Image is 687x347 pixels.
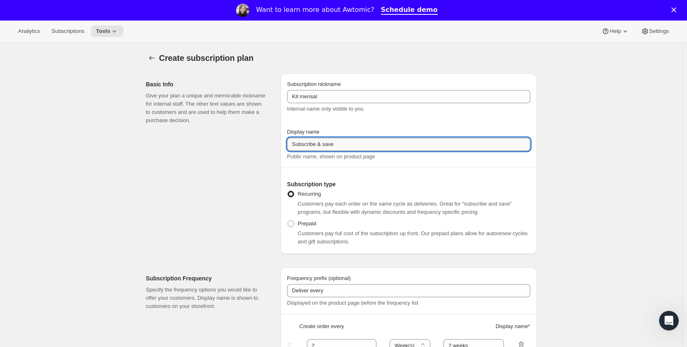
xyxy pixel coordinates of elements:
p: Specify the frequency options you would like to offer your customers. Display name is shown to cu... [146,286,267,310]
span: Customers pay each order on the same cycle as deliveries. Great for “subscribe and save” programs... [298,201,512,215]
span: Subscriptions [51,28,84,35]
p: Give your plan a unique and memorable nickname for internal staff. The other text values are show... [146,92,267,125]
span: Subscription nickname [287,81,341,87]
span: Help [610,28,621,35]
button: Subscription plans [146,52,158,64]
div: Want to learn more about Awtomic? [256,6,374,14]
button: Tools [91,25,123,37]
span: Prepaid [298,220,316,227]
span: Frequency prefix (optional) [287,275,351,281]
a: Schedule demo [381,6,438,15]
input: Subscribe & Save [287,90,530,103]
h2: Basic Info [146,80,267,88]
span: Display name * [496,322,530,331]
h2: Subscription type [287,180,530,188]
span: Analytics [18,28,40,35]
img: Profile image for Emily [236,4,249,17]
button: Subscriptions [46,25,89,37]
h2: Subscription Frequency [146,274,267,282]
span: Display name [287,129,320,135]
button: Analytics [13,25,45,37]
span: Tools [96,28,110,35]
span: Public name, shown on product page [287,153,375,160]
span: Create order every [299,322,344,331]
span: Create subscription plan [159,53,254,62]
span: Customers pay full cost of the subscription up front. Our prepaid plans allow for autorenew cycle... [298,230,528,245]
input: Deliver every [287,284,530,297]
span: Displayed on the product page before the frequency list [287,300,418,306]
div: Close [671,7,680,12]
iframe: Intercom live chat [659,311,679,331]
button: Help [596,25,634,37]
span: Settings [649,28,669,35]
button: Settings [636,25,674,37]
span: Internal name only visible to you [287,106,364,112]
span: Recurring [298,191,321,197]
input: Subscribe & Save [287,138,530,151]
